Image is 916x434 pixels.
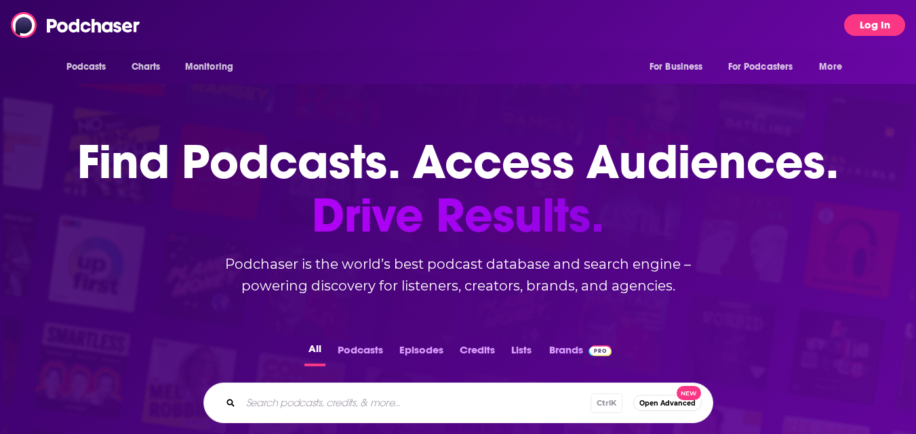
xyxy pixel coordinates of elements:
button: Lists [507,340,536,366]
button: Episodes [395,340,447,366]
span: For Podcasters [728,58,793,77]
a: BrandsPodchaser Pro [549,340,612,366]
h1: Find Podcasts. Access Audiences. [77,135,839,242]
img: Podchaser - Follow, Share and Rate Podcasts [11,12,141,38]
span: Open Advanced [639,399,696,407]
button: All [304,340,325,366]
button: open menu [640,54,720,80]
span: New [677,386,701,400]
img: Podchaser Pro [589,345,612,356]
a: Charts [123,54,169,80]
button: open menu [719,54,813,80]
span: Charts [132,58,161,77]
span: More [819,58,842,77]
span: For Business [650,58,703,77]
span: Ctrl K [591,393,622,413]
span: Monitoring [185,58,233,77]
button: Log In [844,14,905,36]
div: Search podcasts, credits, & more... [203,383,713,423]
span: Drive Results. [77,189,839,242]
span: Podcasts [66,58,106,77]
button: open menu [176,54,251,80]
button: open menu [810,54,859,80]
button: open menu [57,54,124,80]
button: Podcasts [334,340,387,366]
button: Open AdvancedNew [633,395,702,411]
h2: Podchaser is the world’s best podcast database and search engine – powering discovery for listene... [187,253,730,297]
input: Search podcasts, credits, & more... [241,392,591,414]
button: Credits [456,340,499,366]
